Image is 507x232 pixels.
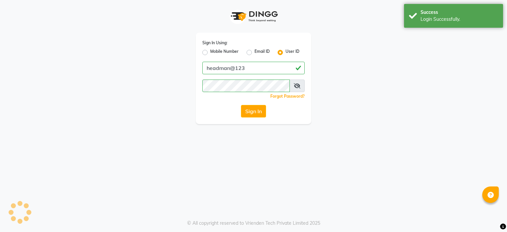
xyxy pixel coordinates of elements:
[241,105,266,117] button: Sign In
[202,80,290,92] input: Username
[286,49,299,56] label: User ID
[479,206,500,225] iframe: chat widget
[210,49,239,56] label: Mobile Number
[270,94,305,99] a: Forgot Password?
[254,49,270,56] label: Email ID
[227,7,280,26] img: logo1.svg
[202,62,305,74] input: Username
[421,9,498,16] div: Success
[202,40,227,46] label: Sign In Using:
[421,16,498,23] div: Login Successfully.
